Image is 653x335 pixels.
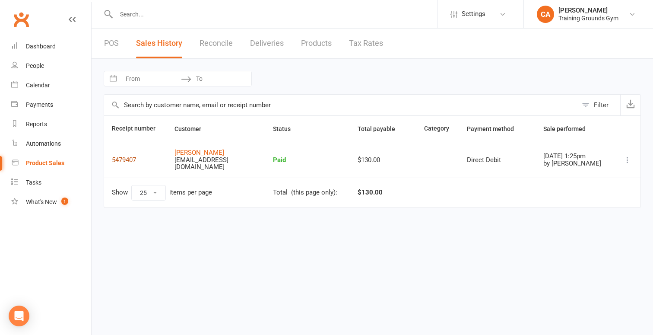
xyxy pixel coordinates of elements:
[105,71,121,86] button: Interact with the calendar and add the check-in date for your trip.
[462,4,485,24] span: Settings
[9,306,29,326] div: Open Intercom Messenger
[273,125,300,132] span: Status
[537,6,554,23] div: CA
[11,76,91,95] a: Calendar
[543,153,605,160] div: [DATE] 1:25pm
[273,124,300,134] button: Status
[11,134,91,153] a: Automations
[11,173,91,192] a: Tasks
[11,153,91,173] a: Product Sales
[26,179,41,186] div: Tasks
[358,156,408,164] div: $130.00
[349,29,383,58] a: Tax Rates
[26,43,56,50] div: Dashboard
[467,125,523,132] span: Payment method
[250,29,284,58] a: Deliveries
[191,71,251,86] input: To
[26,140,61,147] div: Automations
[26,62,44,69] div: People
[174,125,211,132] span: Customer
[112,185,212,201] div: Show
[301,29,332,58] a: Products
[11,115,91,134] a: Reports
[543,124,595,134] button: Sale performed
[594,100,609,110] div: Filter
[10,9,32,30] a: Clubworx
[273,156,342,164] div: Paid
[11,37,91,56] a: Dashboard
[543,125,595,132] span: Sale performed
[467,124,523,134] button: Payment method
[26,160,64,166] div: Product Sales
[11,192,91,212] a: What's New1
[104,95,577,115] input: Search by customer name, email or receipt number
[558,6,618,14] div: [PERSON_NAME]
[358,185,383,201] div: $130.00
[174,149,224,156] a: [PERSON_NAME]
[26,198,57,205] div: What's New
[104,116,167,142] th: Receipt number
[174,124,211,134] button: Customer
[26,101,53,108] div: Payments
[11,95,91,115] a: Payments
[200,29,233,58] a: Reconcile
[358,125,405,132] span: Total payable
[104,29,119,58] a: POS
[291,189,337,196] div: (this page only):
[26,121,47,128] div: Reports
[11,56,91,76] a: People
[577,95,620,115] button: Filter
[558,14,618,22] div: Training Grounds Gym
[467,156,528,164] div: Direct Debit
[543,160,605,167] div: by [PERSON_NAME]
[169,189,212,196] div: items per page
[358,124,405,134] button: Total payable
[273,189,288,196] div: Total
[174,156,252,171] div: [EMAIL_ADDRESS][DOMAIN_NAME]
[61,198,68,205] span: 1
[416,116,459,142] th: Category
[114,8,437,20] input: Search...
[136,29,182,58] a: Sales History
[121,71,181,86] input: From
[26,82,50,89] div: Calendar
[112,155,136,165] button: 5479407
